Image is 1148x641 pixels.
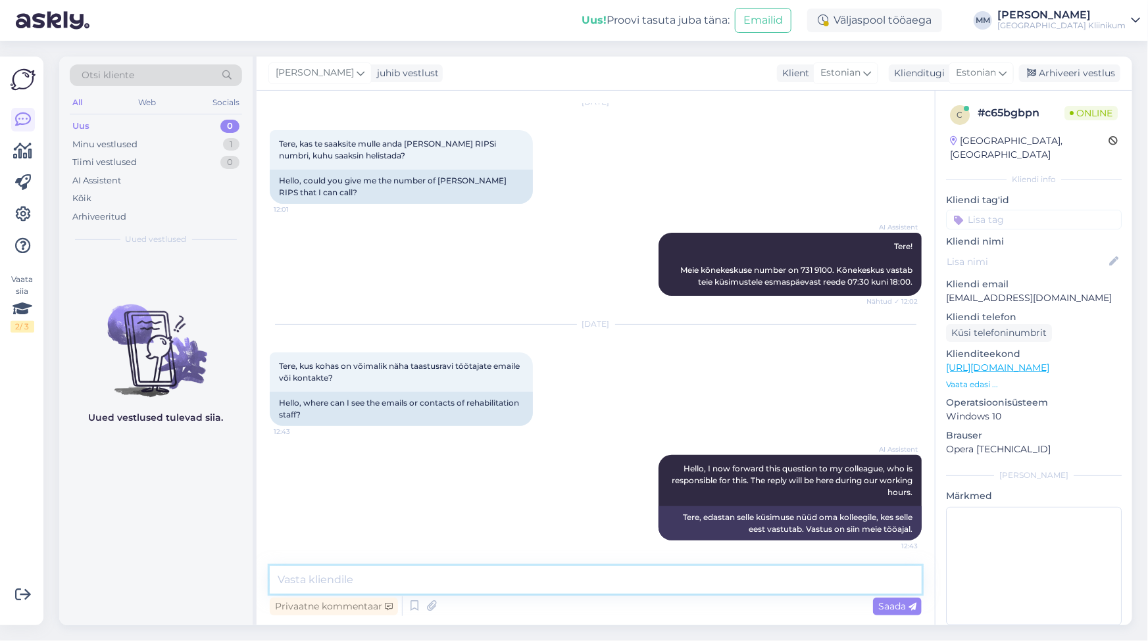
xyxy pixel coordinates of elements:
div: Klienditugi [889,66,945,80]
div: # c65bgbpn [978,105,1064,121]
button: Emailid [735,8,791,33]
p: Vaata edasi ... [946,379,1122,391]
div: 1 [223,138,239,151]
p: Kliendi nimi [946,235,1122,249]
span: Tere, kas te saaksite mulle anda [PERSON_NAME] RIPSi numbri, kuhu saaksin helistada? [279,139,498,160]
div: All [70,94,85,111]
p: Operatsioonisüsteem [946,396,1122,410]
p: [EMAIL_ADDRESS][DOMAIN_NAME] [946,291,1122,305]
p: Brauser [946,429,1122,442]
span: Uued vestlused [126,233,187,245]
div: [DATE] [270,318,922,330]
p: Windows 10 [946,410,1122,423]
a: [URL][DOMAIN_NAME] [946,362,1049,373]
div: Arhiveeritud [72,210,126,224]
div: Kliendi info [946,174,1122,185]
div: Väljaspool tööaega [807,9,942,32]
span: AI Assistent [868,444,918,454]
div: Kõik [72,192,91,205]
span: Otsi kliente [82,68,134,82]
div: [PERSON_NAME] [997,10,1126,20]
div: [PERSON_NAME] [946,469,1122,481]
p: Kliendi telefon [946,310,1122,324]
p: Kliendi tag'id [946,193,1122,207]
div: Vaata siia [11,273,34,333]
img: No chats [59,281,253,399]
span: Online [1064,106,1118,120]
div: 2 / 3 [11,321,34,333]
span: Saada [878,600,916,612]
div: Socials [210,94,242,111]
img: Askly Logo [11,67,36,92]
a: [PERSON_NAME][GEOGRAPHIC_DATA] Kliinikum [997,10,1140,31]
div: Hello, could you give me the number of [PERSON_NAME] RIPS that I can call? [270,170,533,204]
div: Küsi telefoninumbrit [946,324,1052,342]
p: Uued vestlused tulevad siia. [89,411,224,425]
div: Arhiveeri vestlus [1019,64,1120,82]
div: Proovi tasuta juba täna: [582,12,730,28]
span: Tere, kus kohas on võimalik näha taastusravi töötajate emaile või kontakte? [279,361,522,383]
b: Uus! [582,14,607,26]
p: Klienditeekond [946,347,1122,361]
span: c [957,110,963,120]
div: Privaatne kommentaar [270,598,398,615]
div: 0 [220,156,239,169]
div: 0 [220,120,239,133]
span: 12:43 [274,427,323,437]
div: Minu vestlused [72,138,137,151]
span: AI Assistent [868,222,918,232]
p: Opera [TECHNICAL_ID] [946,442,1122,456]
span: [PERSON_NAME] [276,66,354,80]
input: Lisa tag [946,210,1122,229]
div: MM [974,11,992,30]
span: 12:43 [868,541,918,551]
div: Tiimi vestlused [72,156,137,169]
span: Estonian [956,66,996,80]
div: Hello, where can I see the emails or contacts of rehabilitation staff? [270,392,533,426]
div: AI Assistent [72,174,121,187]
div: Klient [777,66,809,80]
input: Lisa nimi [947,254,1107,269]
div: [GEOGRAPHIC_DATA] Kliinikum [997,20,1126,31]
span: 12:01 [274,204,323,214]
div: juhib vestlust [372,66,439,80]
p: Märkmed [946,489,1122,503]
div: [GEOGRAPHIC_DATA], [GEOGRAPHIC_DATA] [950,134,1109,162]
div: Uus [72,120,89,133]
div: Tere, edastan selle küsimuse nüüd oma kolleegile, kes selle eest vastutab. Vastus on siin meie tö... [659,506,922,540]
span: Estonian [820,66,861,80]
span: Nähtud ✓ 12:02 [866,297,918,306]
div: Web [136,94,159,111]
p: Kliendi email [946,277,1122,291]
span: Hello, I now forward this question to my colleague, who is responsible for this. The reply will b... [672,463,914,497]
